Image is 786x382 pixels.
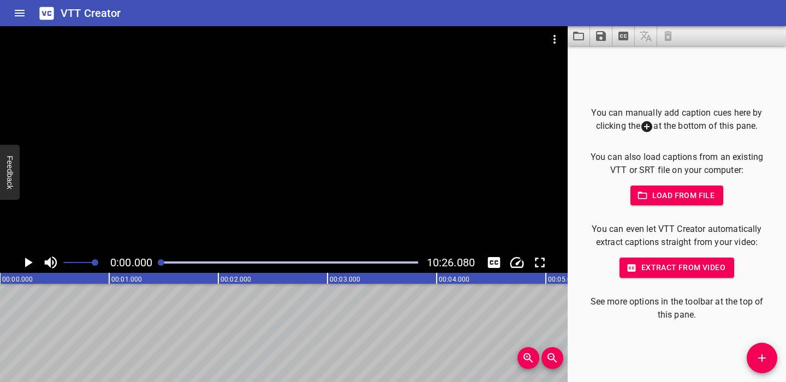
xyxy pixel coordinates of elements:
h6: VTT Creator [61,4,121,22]
button: Toggle captions [484,252,504,273]
p: See more options in the toolbar at the top of this pane. [585,295,769,321]
p: You can even let VTT Creator automatically extract captions straight from your video: [585,223,769,249]
text: 00:03.000 [330,276,360,283]
button: Play/Pause [17,252,38,273]
span: Set video volume [92,259,98,266]
button: Add Cue [747,343,777,373]
span: Extract from video [628,261,725,274]
p: You can manually add caption cues here by clicking the at the bottom of this pane. [585,106,769,133]
p: You can also load captions from an existing VTT or SRT file on your computer: [585,151,769,177]
text: 00:05.000 [548,276,579,283]
button: Load from file [630,186,724,206]
span: Add some captions below, then you can translate them. [635,26,657,46]
button: Extract from video [620,258,734,278]
button: Change Playback Speed [507,252,527,273]
span: Load from file [639,189,715,202]
svg: Extract captions from video [617,29,630,43]
text: 00:01.000 [111,276,142,283]
button: Zoom Out [541,347,563,369]
svg: Save captions to file [594,29,608,43]
text: 00:00.000 [2,276,33,283]
button: Zoom In [517,347,539,369]
svg: Load captions from file [572,29,585,43]
text: 00:04.000 [439,276,469,283]
div: Playback Speed [507,252,527,273]
text: 00:02.000 [221,276,251,283]
span: 0:00.000 [110,256,152,269]
button: Toggle fullscreen [529,252,550,273]
button: Extract captions from video [612,26,635,46]
button: Video Options [541,26,568,52]
button: Save captions to file [590,26,612,46]
button: Load captions from file [568,26,590,46]
button: Toggle mute [40,252,61,273]
span: 10:26.080 [427,256,475,269]
div: Play progress [161,261,418,264]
